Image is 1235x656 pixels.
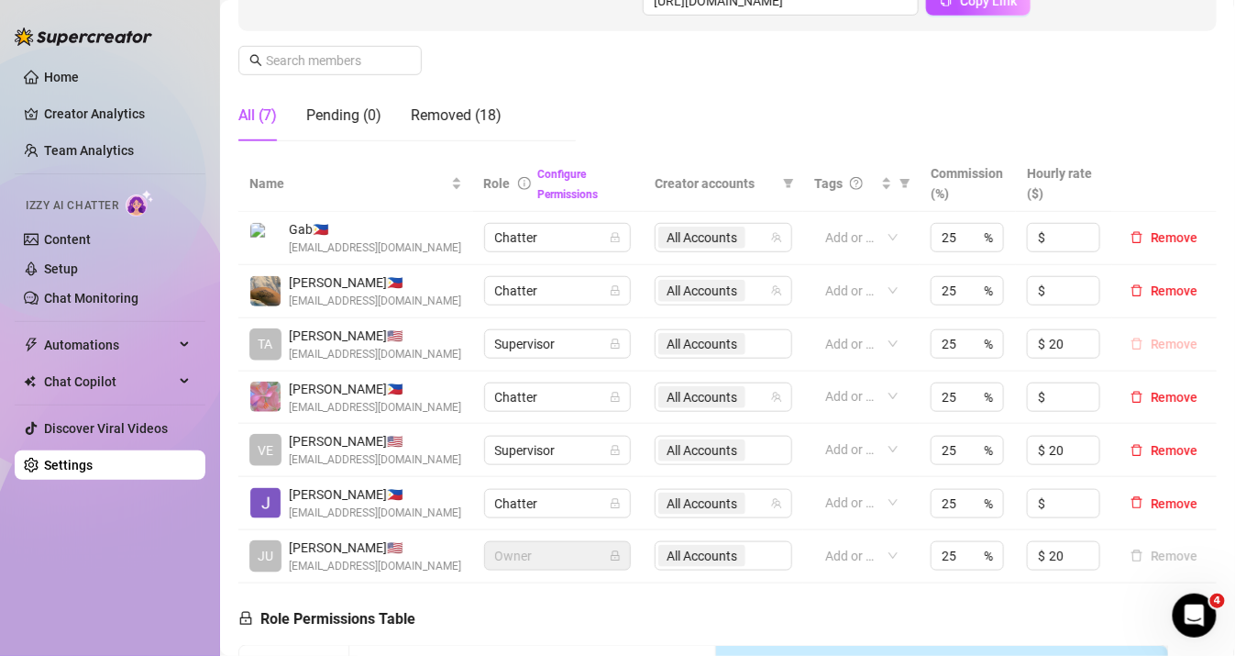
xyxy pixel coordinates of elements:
[44,261,78,276] a: Setup
[1151,496,1198,511] span: Remove
[1173,594,1217,638] iframe: Intercom live chat
[44,70,79,84] a: Home
[814,173,843,194] span: Tags
[289,399,461,417] span: [EMAIL_ADDRESS][DOMAIN_NAME]
[658,227,745,249] span: All Accounts
[44,421,168,436] a: Discover Viral Videos
[44,458,93,473] a: Settings
[1151,337,1198,351] span: Remove
[610,498,621,509] span: lock
[289,379,461,399] span: [PERSON_NAME] 🇵🇭
[289,326,461,346] span: [PERSON_NAME] 🇺🇸
[1151,230,1198,245] span: Remove
[1123,386,1206,408] button: Remove
[15,28,152,46] img: logo-BBDzfeDw.svg
[1123,439,1206,461] button: Remove
[289,431,461,451] span: [PERSON_NAME] 🇺🇸
[289,219,461,239] span: Gab 🇵🇭
[289,293,461,310] span: [EMAIL_ADDRESS][DOMAIN_NAME]
[658,493,745,515] span: All Accounts
[44,330,174,360] span: Automations
[495,330,620,358] span: Supervisor
[26,197,118,215] span: Izzy AI Chatter
[238,608,415,630] h5: Role Permissions Table
[289,484,461,505] span: [PERSON_NAME] 🇵🇭
[655,173,776,194] span: Creator accounts
[920,156,1016,212] th: Commission (%)
[258,440,273,461] span: VE
[1210,594,1225,608] span: 4
[1130,231,1143,244] span: delete
[44,99,191,128] a: Creator Analytics
[658,386,745,408] span: All Accounts
[258,546,273,566] span: JU
[495,542,620,570] span: Owner
[249,173,447,194] span: Name
[495,277,620,305] span: Chatter
[1123,493,1206,515] button: Remove
[771,498,782,509] span: team
[289,346,461,363] span: [EMAIL_ADDRESS][DOMAIN_NAME]
[610,339,621,350] span: lock
[250,223,281,253] img: Gab
[850,177,863,190] span: question-circle
[667,228,737,248] span: All Accounts
[289,505,461,522] span: [EMAIL_ADDRESS][DOMAIN_NAME]
[538,168,599,201] a: Configure Permissions
[259,334,273,354] span: TA
[896,170,914,197] span: filter
[1130,338,1143,350] span: delete
[779,170,798,197] span: filter
[1130,391,1143,404] span: delete
[610,550,621,561] span: lock
[24,338,39,352] span: thunderbolt
[667,281,737,301] span: All Accounts
[610,445,621,456] span: lock
[289,272,461,293] span: [PERSON_NAME] 🇵🇭
[238,105,277,127] div: All (7)
[289,239,461,257] span: [EMAIL_ADDRESS][DOMAIN_NAME]
[238,156,473,212] th: Name
[1130,444,1143,457] span: delete
[289,538,461,558] span: [PERSON_NAME] 🇺🇸
[266,50,396,71] input: Search members
[1123,280,1206,302] button: Remove
[1151,443,1198,458] span: Remove
[495,437,620,464] span: Supervisor
[411,105,502,127] div: Removed (18)
[771,232,782,243] span: team
[1151,390,1198,405] span: Remove
[610,232,621,243] span: lock
[610,392,621,403] span: lock
[306,105,381,127] div: Pending (0)
[495,490,620,517] span: Chatter
[44,367,174,396] span: Chat Copilot
[667,387,737,407] span: All Accounts
[518,177,531,190] span: info-circle
[495,224,620,251] span: Chatter
[1123,545,1206,567] button: Remove
[289,451,461,469] span: [EMAIL_ADDRESS][DOMAIN_NAME]
[126,190,154,217] img: AI Chatter
[771,392,782,403] span: team
[1130,496,1143,509] span: delete
[1151,284,1198,298] span: Remove
[250,382,281,412] img: Mary Jane
[44,143,134,158] a: Team Analytics
[495,384,620,411] span: Chatter
[250,488,281,518] img: Jane
[484,176,511,191] span: Role
[783,178,794,189] span: filter
[24,375,36,388] img: Chat Copilot
[658,280,745,302] span: All Accounts
[1123,227,1206,249] button: Remove
[1123,333,1206,355] button: Remove
[44,232,91,247] a: Content
[667,494,737,514] span: All Accounts
[1016,156,1112,212] th: Hourly rate ($)
[238,611,253,626] span: lock
[249,54,262,67] span: search
[610,285,621,296] span: lock
[44,291,138,306] a: Chat Monitoring
[250,276,281,306] img: Gwen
